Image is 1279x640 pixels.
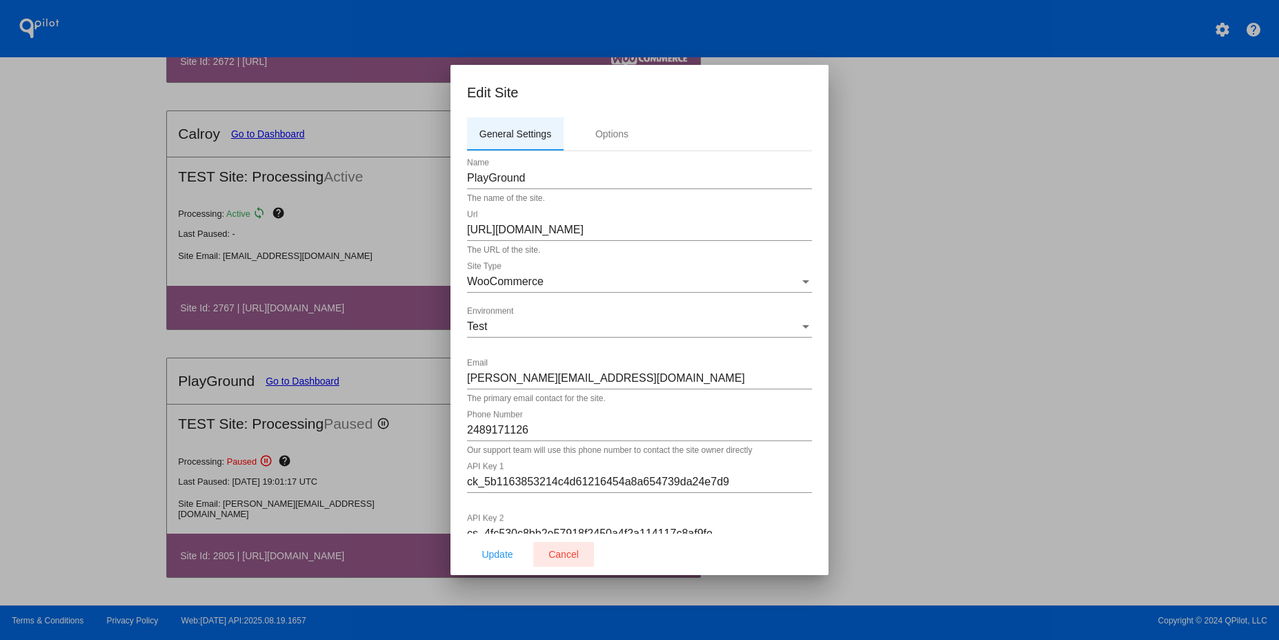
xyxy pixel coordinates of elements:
input: Url [467,224,812,236]
input: API Key 2 [467,527,812,540]
div: Our support team will use this phone number to contact the site owner directly [467,446,753,456]
button: Close dialog [533,542,594,567]
input: Name [467,172,812,184]
div: General Settings [479,128,551,139]
span: Test [467,320,487,332]
span: WooCommerce [467,275,544,287]
mat-select: Site Type [467,275,812,288]
div: The URL of the site. [467,246,540,255]
mat-select: Environment [467,320,812,333]
input: Email [467,372,812,385]
input: Phone Number [467,424,812,436]
span: Update [482,549,513,560]
h1: Edit Site [467,81,812,104]
input: API Key 1 [467,476,812,488]
span: Cancel [548,549,579,560]
button: Update [467,542,528,567]
div: The primary email contact for the site. [467,394,606,404]
div: The name of the site. [467,194,545,204]
div: Options [595,128,628,139]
